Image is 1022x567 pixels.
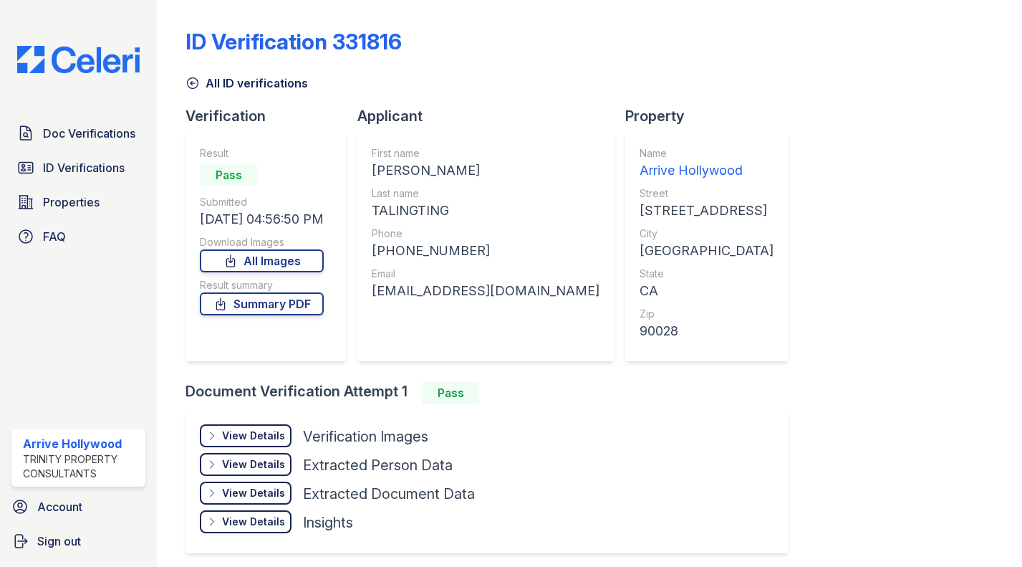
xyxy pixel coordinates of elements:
a: Doc Verifications [11,119,145,148]
div: Result [200,146,324,161]
a: Name Arrive Hollywood [640,146,773,181]
div: First name [372,146,599,161]
span: Properties [43,194,100,211]
div: Applicant [357,106,625,126]
div: Insights [303,513,353,533]
img: CE_Logo_Blue-a8612792a0a2168367f1c8372b55b34899dd931a85d93a1a3d3e32e68fde9ad4.png [6,46,151,73]
div: Document Verification Attempt 1 [185,381,799,404]
div: [GEOGRAPHIC_DATA] [640,241,773,261]
div: Pass [422,381,479,404]
a: All Images [200,249,324,272]
div: Phone [372,227,599,241]
span: Doc Verifications [43,125,135,142]
div: View Details [222,457,285,472]
div: [PHONE_NUMBER] [372,241,599,261]
div: ID Verification 331816 [185,29,402,54]
div: Verification [185,106,357,126]
a: Sign out [6,527,151,556]
span: ID Verifications [43,159,125,176]
div: Name [640,146,773,161]
div: Extracted Person Data [303,455,453,475]
div: Submitted [200,195,324,209]
div: Verification Images [303,427,428,447]
a: Account [6,492,151,521]
a: Properties [11,188,145,216]
div: Last name [372,186,599,201]
div: View Details [222,486,285,500]
div: [PERSON_NAME] [372,161,599,181]
a: Summary PDF [200,292,324,315]
div: Zip [640,307,773,321]
div: [DATE] 04:56:50 PM [200,209,324,229]
div: Street [640,186,773,201]
div: [EMAIL_ADDRESS][DOMAIN_NAME] [372,281,599,301]
span: Account [37,498,82,515]
span: Sign out [37,533,81,550]
iframe: chat widget [962,510,1008,553]
div: Extracted Document Data [303,484,475,504]
div: TALINGTING [372,201,599,221]
div: [STREET_ADDRESS] [640,201,773,221]
div: Arrive Hollywood [23,435,140,452]
div: Property [625,106,799,126]
a: FAQ [11,222,145,251]
div: Pass [200,163,257,186]
div: View Details [222,429,285,443]
div: CA [640,281,773,301]
div: Trinity Property Consultants [23,452,140,481]
div: City [640,227,773,241]
div: Arrive Hollywood [640,161,773,181]
a: ID Verifications [11,153,145,182]
div: 90028 [640,321,773,341]
div: State [640,267,773,281]
span: FAQ [43,228,66,245]
div: Result summary [200,278,324,292]
div: Email [372,267,599,281]
div: Download Images [200,235,324,249]
a: All ID verifications [185,75,308,92]
div: View Details [222,515,285,529]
